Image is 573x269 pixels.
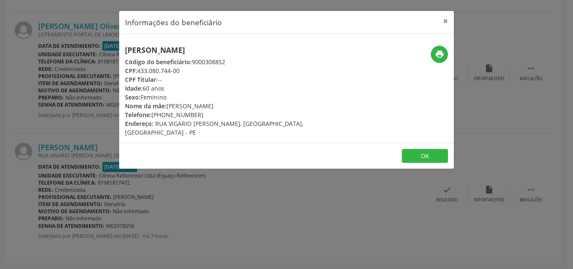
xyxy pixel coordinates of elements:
button: OK [402,149,448,163]
span: Idade: [125,84,143,92]
div: 9000308852 [125,57,336,66]
i: print [435,50,444,59]
span: Telefone: [125,111,151,119]
span: Código do beneficiário: [125,58,192,66]
h5: Informações do beneficiário [125,17,222,28]
div: [PHONE_NUMBER] [125,110,336,119]
span: CPF Titular: [125,76,158,84]
div: 60 anos [125,84,336,93]
span: CPF: [125,67,137,75]
button: Close [437,11,454,31]
span: Nome da mãe: [125,102,167,110]
button: print [431,46,448,63]
div: [PERSON_NAME] [125,102,336,110]
span: Endereço: [125,120,154,128]
div: Feminino [125,93,336,102]
span: Sexo: [125,93,141,101]
span: RUA VIGARIO [PERSON_NAME], [GEOGRAPHIC_DATA], [GEOGRAPHIC_DATA] - PE [125,120,303,136]
div: -- [125,75,336,84]
div: 433.080.744-00 [125,66,336,75]
h5: [PERSON_NAME] [125,46,336,55]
